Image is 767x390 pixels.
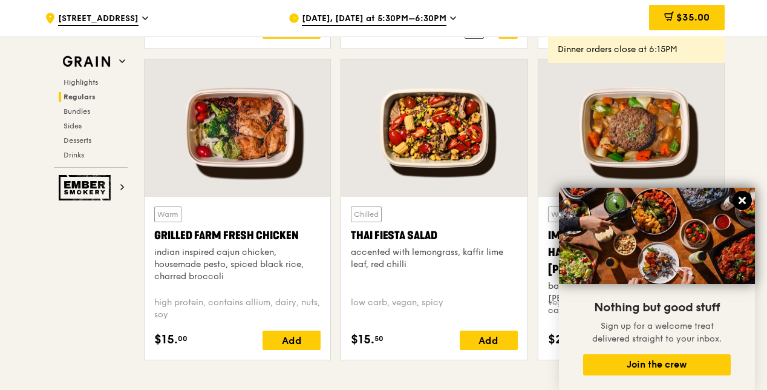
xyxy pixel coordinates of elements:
[676,12,710,23] span: $35.00
[58,13,139,26] span: [STREET_ADDRESS]
[64,136,91,145] span: Desserts
[178,334,188,343] span: 00
[548,331,572,349] span: $21.
[154,331,178,349] span: $15.
[64,122,82,130] span: Sides
[594,300,720,315] span: Nothing but good stuff
[64,93,96,101] span: Regulars
[583,354,731,375] button: Join the crew
[351,246,517,271] div: accented with lemongrass, kaffir lime leaf, red chilli
[548,207,575,222] div: Warm
[302,13,446,26] span: [DATE], [DATE] at 5:30PM–6:30PM
[154,246,321,283] div: indian inspired cajun chicken, housemade pesto, spiced black rice, charred broccoli
[263,19,321,39] div: Add
[351,297,517,321] div: low carb, vegan, spicy
[351,227,517,244] div: Thai Fiesta Salad
[548,280,714,317] div: baked Impossible hamburg, Japanese [PERSON_NAME], poached okra and carrots
[558,44,715,56] div: Dinner orders close at 6:15PM
[559,188,755,284] img: DSC07876-Edit02-Large.jpeg
[154,207,181,222] div: Warm
[592,321,722,344] span: Sign up for a welcome treat delivered straight to your inbox.
[64,151,84,159] span: Drinks
[548,297,714,321] div: vegan, contains allium, soy, wheat
[733,191,752,210] button: Close
[548,227,714,278] div: Impossible Ground Beef Hamburg with Japanese [PERSON_NAME]
[59,51,114,73] img: Grain web logo
[64,107,90,116] span: Bundles
[351,331,374,349] span: $15.
[154,297,321,321] div: high protein, contains allium, dairy, nuts, soy
[460,331,518,350] div: Add
[64,78,98,87] span: Highlights
[263,331,321,350] div: Add
[351,207,382,222] div: Chilled
[374,334,383,343] span: 50
[59,175,114,200] img: Ember Smokery web logo
[154,227,321,244] div: Grilled Farm Fresh Chicken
